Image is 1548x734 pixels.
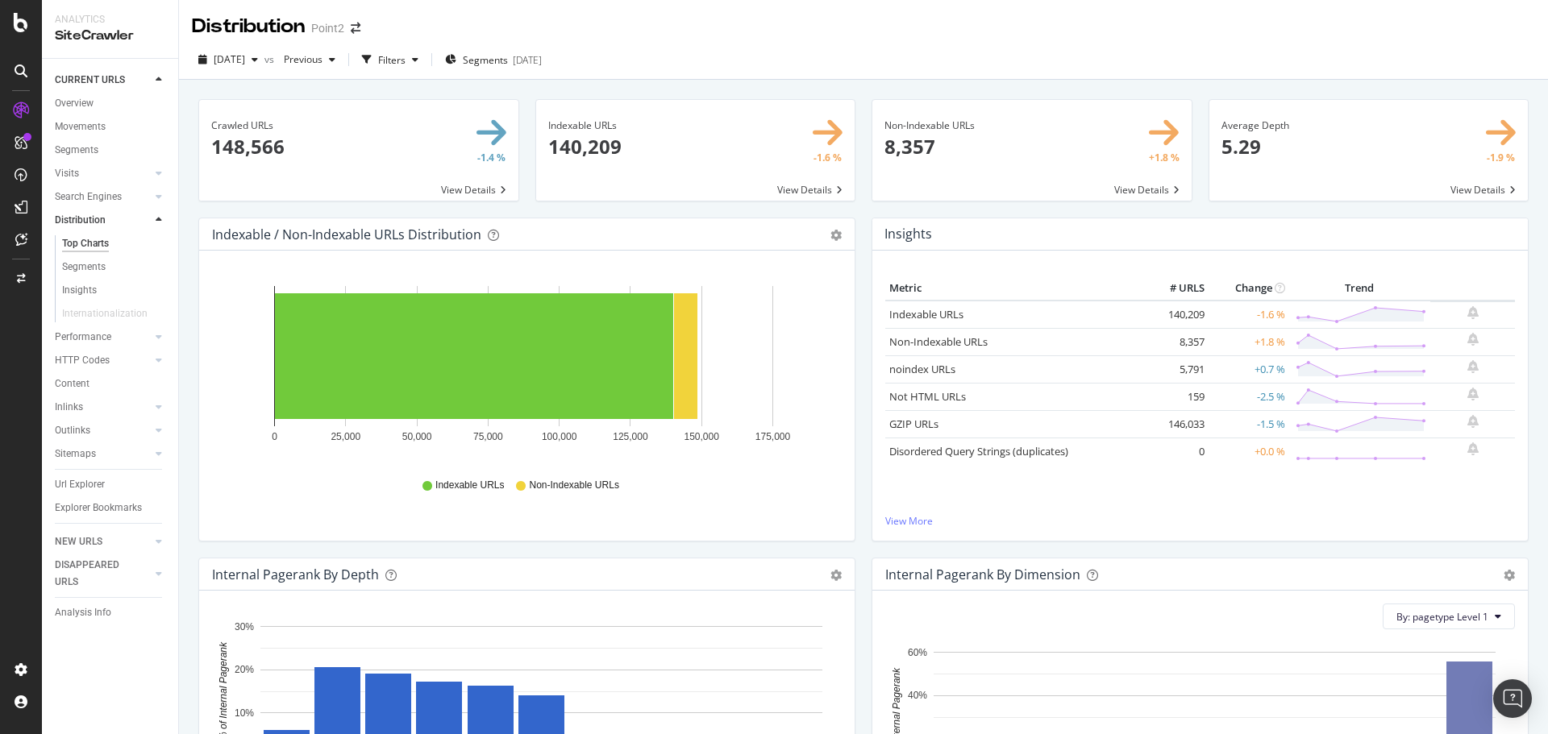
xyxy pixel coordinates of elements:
a: noindex URLs [889,362,955,376]
a: Insights [62,282,167,299]
div: bell-plus [1467,360,1479,373]
span: Segments [463,53,508,67]
h4: Insights [884,223,932,245]
div: Analytics [55,13,165,27]
div: Movements [55,118,106,135]
div: Search Engines [55,189,122,205]
th: Metric [885,276,1144,301]
td: 140,209 [1144,301,1209,329]
th: Change [1209,276,1289,301]
td: 5,791 [1144,355,1209,383]
div: Url Explorer [55,476,105,493]
div: Segments [55,142,98,159]
div: Outlinks [55,422,90,439]
a: Not HTML URLs [889,389,966,404]
td: 159 [1144,383,1209,410]
span: vs [264,52,277,66]
div: SiteCrawler [55,27,165,45]
a: Overview [55,95,167,112]
text: 30% [235,621,254,632]
a: Analysis Info [55,604,167,621]
a: Internationalization [62,305,164,322]
td: -2.5 % [1209,383,1289,410]
a: DISAPPEARED URLS [55,557,151,591]
div: CURRENT URLS [55,72,125,89]
div: Internal Pagerank by Depth [212,566,379,583]
text: 20% [235,665,254,676]
a: Non-Indexable URLs [889,334,988,349]
a: Explorer Bookmarks [55,500,167,516]
a: Disordered Query Strings (duplicates) [889,444,1068,458]
a: Indexable URLs [889,307,963,321]
text: 175,000 [755,431,791,442]
text: 75,000 [473,431,503,442]
div: HTTP Codes [55,352,110,369]
a: Content [55,375,167,392]
a: HTTP Codes [55,352,151,369]
text: 50,000 [402,431,432,442]
text: 60% [908,647,927,658]
div: Point2 [311,20,344,36]
td: -1.5 % [1209,410,1289,437]
div: Insights [62,282,97,299]
span: 2025 Sep. 4th [214,52,245,66]
div: Distribution [192,13,305,40]
a: Inlinks [55,399,151,416]
div: Explorer Bookmarks [55,500,142,516]
a: Url Explorer [55,476,167,493]
div: bell-plus [1467,388,1479,400]
div: Performance [55,329,111,346]
svg: A chart. [212,276,836,463]
a: Top Charts [62,235,167,252]
button: Previous [277,47,342,73]
td: +0.0 % [1209,437,1289,465]
a: NEW URLS [55,533,151,550]
a: GZIP URLs [889,417,938,431]
div: gear [830,570,842,581]
div: bell-plus [1467,306,1479,319]
text: 40% [908,690,927,702]
a: CURRENT URLS [55,72,151,89]
td: +1.8 % [1209,328,1289,355]
button: Filters [356,47,425,73]
text: 25,000 [331,431,360,442]
a: Visits [55,165,151,182]
div: Segments [62,259,106,276]
text: 125,000 [613,431,648,442]
div: Visits [55,165,79,182]
div: Overview [55,95,94,112]
td: +0.7 % [1209,355,1289,383]
a: Performance [55,329,151,346]
div: Internationalization [62,305,148,322]
div: bell-plus [1467,442,1479,455]
button: Segments[DATE] [439,47,548,73]
div: gear [1504,570,1515,581]
div: Top Charts [62,235,109,252]
div: Sitemaps [55,446,96,462]
div: bell-plus [1467,415,1479,428]
div: Content [55,375,89,392]
div: gear [830,230,842,241]
span: Indexable URLs [435,479,504,492]
span: Non-Indexable URLs [529,479,618,492]
div: Distribution [55,212,106,229]
td: 8,357 [1144,328,1209,355]
div: Filters [378,53,406,67]
div: [DATE] [513,53,542,67]
td: 146,033 [1144,410,1209,437]
a: Movements [55,118,167,135]
div: Internal Pagerank By Dimension [885,566,1080,583]
button: By: pagetype Level 1 [1383,603,1515,629]
div: Analysis Info [55,604,111,621]
text: 0 [272,431,277,442]
span: Previous [277,52,322,66]
a: Sitemaps [55,446,151,462]
span: By: pagetype Level 1 [1396,610,1488,624]
button: [DATE] [192,47,264,73]
a: Segments [55,142,167,159]
th: Trend [1289,276,1430,301]
div: arrow-right-arrow-left [351,23,360,34]
div: Open Intercom Messenger [1493,679,1532,718]
a: Search Engines [55,189,151,205]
